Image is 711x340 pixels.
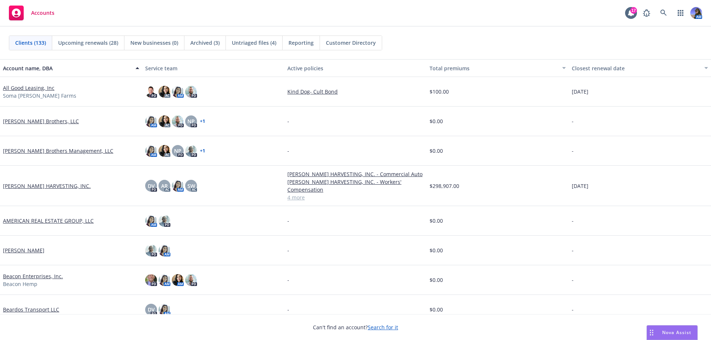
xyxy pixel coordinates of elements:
[430,64,558,72] div: Total premiums
[662,329,691,336] span: Nova Assist
[3,84,54,92] a: All Good Leasing, Inc
[148,182,155,190] span: DV
[185,145,197,157] img: photo
[430,88,449,95] span: $100.00
[172,115,184,127] img: photo
[3,182,91,190] a: [PERSON_NAME] HARVESTING, INC.
[572,182,588,190] span: [DATE]
[288,39,314,47] span: Reporting
[430,117,443,125] span: $0.00
[130,39,178,47] span: New businesses (0)
[326,39,376,47] span: Customer Directory
[15,39,46,47] span: Clients (133)
[630,7,637,14] div: 17
[158,274,170,286] img: photo
[161,182,168,190] span: AR
[145,245,157,256] img: photo
[172,180,184,192] img: photo
[430,147,443,155] span: $0.00
[145,215,157,227] img: photo
[572,306,574,313] span: -
[572,88,588,95] span: [DATE]
[572,64,700,72] div: Closest renewal date
[58,39,118,47] span: Upcoming renewals (28)
[287,147,289,155] span: -
[673,6,688,20] a: Switch app
[287,64,424,72] div: Active policies
[287,170,424,178] a: [PERSON_NAME] HARVESTING, INC. - Commercial Auto
[158,145,170,157] img: photo
[148,306,155,313] span: DV
[172,274,184,286] img: photo
[368,324,398,331] a: Search for it
[287,117,289,125] span: -
[3,217,94,225] a: AMERICAN REAL ESTATE GROUP, LLC
[569,59,711,77] button: Closest renewal date
[572,276,574,284] span: -
[313,323,398,331] span: Can't find an account?
[3,64,131,72] div: Account name, DBA
[6,3,57,23] a: Accounts
[572,217,574,225] span: -
[647,326,656,340] div: Drag to move
[287,306,289,313] span: -
[185,274,197,286] img: photo
[287,217,289,225] span: -
[3,272,63,280] a: Beacon Enterprises, Inc.
[158,245,170,256] img: photo
[158,86,170,98] img: photo
[430,276,443,284] span: $0.00
[287,276,289,284] span: -
[287,193,424,201] a: 4 more
[187,117,195,125] span: NP
[427,59,569,77] button: Total premiums
[145,86,157,98] img: photo
[430,246,443,254] span: $0.00
[572,246,574,254] span: -
[690,7,702,19] img: photo
[647,325,698,340] button: Nova Assist
[3,280,37,288] span: Beacon Hemp
[287,246,289,254] span: -
[430,217,443,225] span: $0.00
[172,86,184,98] img: photo
[31,10,54,16] span: Accounts
[430,306,443,313] span: $0.00
[145,64,281,72] div: Service team
[656,6,671,20] a: Search
[3,92,76,100] span: Soma [PERSON_NAME] Farms
[3,306,59,313] a: Beardos Transport LLC
[142,59,284,77] button: Service team
[572,147,574,155] span: -
[158,115,170,127] img: photo
[287,88,424,95] a: Kind Dog- Cult Bond
[158,304,170,316] img: photo
[3,117,79,125] a: [PERSON_NAME] Brothers, LLC
[639,6,654,20] a: Report a Bug
[158,215,170,227] img: photo
[174,147,181,155] span: NP
[284,59,427,77] button: Active policies
[232,39,276,47] span: Untriaged files (4)
[185,86,197,98] img: photo
[145,274,157,286] img: photo
[145,115,157,127] img: photo
[572,117,574,125] span: -
[3,246,44,254] a: [PERSON_NAME]
[187,182,195,190] span: SW
[190,39,220,47] span: Archived (3)
[3,147,113,155] a: [PERSON_NAME] Brothers Management, LLC
[200,149,205,153] a: + 1
[200,119,205,124] a: + 1
[145,145,157,157] img: photo
[430,182,459,190] span: $298,907.00
[287,178,424,193] a: [PERSON_NAME] HARVESTING, INC. - Workers' Compensation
